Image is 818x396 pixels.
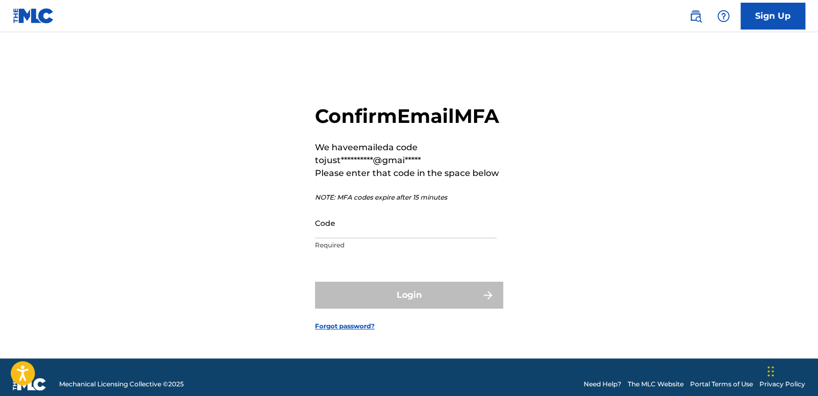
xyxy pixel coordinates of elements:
[685,5,706,27] a: Public Search
[315,321,375,331] a: Forgot password?
[584,379,621,389] a: Need Help?
[689,10,702,23] img: search
[741,3,805,30] a: Sign Up
[13,8,54,24] img: MLC Logo
[713,5,734,27] div: Help
[759,379,805,389] a: Privacy Policy
[767,355,774,387] div: Drag
[764,344,818,396] iframe: Chat Widget
[315,240,497,250] p: Required
[690,379,753,389] a: Portal Terms of Use
[59,379,184,389] span: Mechanical Licensing Collective © 2025
[628,379,684,389] a: The MLC Website
[315,193,503,202] p: NOTE: MFA codes expire after 15 minutes
[13,378,46,391] img: logo
[315,104,503,128] h2: Confirm Email MFA
[315,167,503,180] p: Please enter that code in the space below
[717,10,730,23] img: help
